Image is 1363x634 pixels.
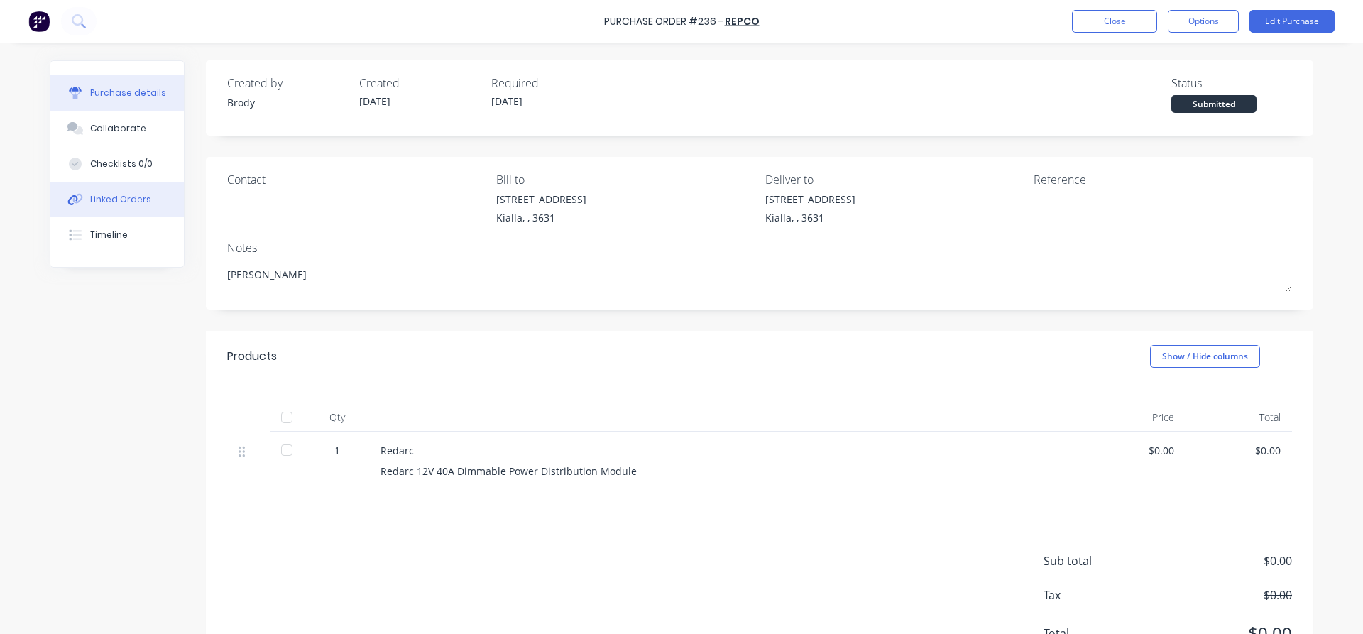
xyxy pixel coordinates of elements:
[1044,586,1150,603] span: Tax
[1044,552,1150,569] span: Sub total
[1090,443,1174,458] div: $0.00
[1186,403,1292,432] div: Total
[381,443,1068,458] div: Redarc
[604,14,723,29] div: Purchase Order #236 -
[381,464,1068,479] div: Redarc 12V 40A Dimmable Power Distribution Module
[1150,345,1260,368] button: Show / Hide columns
[50,182,184,217] button: Linked Orders
[496,171,755,188] div: Bill to
[227,171,486,188] div: Contact
[90,122,146,135] div: Collaborate
[1034,171,1292,188] div: Reference
[725,14,760,28] a: Repco
[50,146,184,182] button: Checklists 0/0
[359,75,480,92] div: Created
[1150,586,1292,603] span: $0.00
[50,217,184,253] button: Timeline
[1168,10,1239,33] button: Options
[227,260,1292,292] textarea: [PERSON_NAME]
[227,75,348,92] div: Created by
[1150,552,1292,569] span: $0.00
[765,192,855,207] div: [STREET_ADDRESS]
[765,171,1024,188] div: Deliver to
[227,348,277,365] div: Products
[1249,10,1335,33] button: Edit Purchase
[765,210,855,225] div: Kialla, , 3631
[90,193,151,206] div: Linked Orders
[305,403,369,432] div: Qty
[496,192,586,207] div: [STREET_ADDRESS]
[50,75,184,111] button: Purchase details
[1072,10,1157,33] button: Close
[496,210,586,225] div: Kialla, , 3631
[28,11,50,32] img: Factory
[50,111,184,146] button: Collaborate
[317,443,358,458] div: 1
[1079,403,1186,432] div: Price
[90,158,153,170] div: Checklists 0/0
[491,75,612,92] div: Required
[227,239,1292,256] div: Notes
[90,87,166,99] div: Purchase details
[1171,75,1292,92] div: Status
[90,229,128,241] div: Timeline
[227,95,348,110] div: Brody
[1197,443,1281,458] div: $0.00
[1171,95,1257,113] div: Submitted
